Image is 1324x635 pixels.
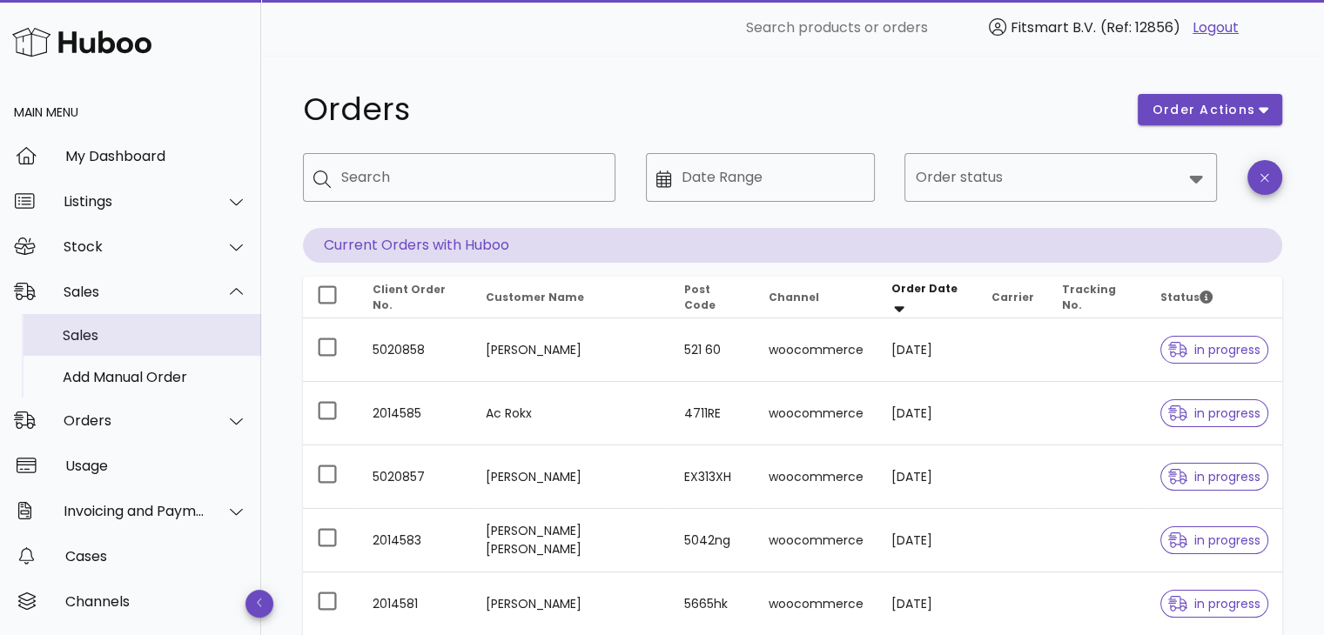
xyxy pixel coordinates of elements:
span: Order Date [891,281,958,296]
span: Carrier [991,290,1034,304]
p: Current Orders with Huboo [303,228,1282,263]
th: Post Code [670,277,755,318]
button: order actions [1138,94,1282,125]
td: 5020857 [359,445,472,509]
div: Sales [64,284,205,300]
td: [DATE] [877,509,977,572]
td: [DATE] [877,318,977,382]
td: [PERSON_NAME] [472,445,670,509]
th: Client Order No. [359,277,472,318]
td: 2014585 [359,382,472,445]
td: 2014583 [359,509,472,572]
div: Usage [65,458,247,474]
th: Channel [755,277,877,318]
td: EX313XH [670,445,755,509]
div: Listings [64,193,205,210]
span: in progress [1168,407,1260,419]
div: Cases [65,548,247,565]
div: Order status [904,153,1217,202]
th: Order Date: Sorted descending. Activate to remove sorting. [877,277,977,318]
td: 521 60 [670,318,755,382]
span: Customer Name [486,290,584,304]
h1: Orders [303,94,1117,125]
div: Stock [64,238,205,255]
div: Channels [65,593,247,610]
td: 4711RE [670,382,755,445]
span: order actions [1152,101,1256,119]
td: woocommerce [755,382,877,445]
td: Ac Rokx [472,382,670,445]
td: 5020858 [359,318,472,382]
img: Huboo Logo [12,23,151,61]
td: woocommerce [755,509,877,572]
span: Channel [769,290,819,304]
th: Status [1146,277,1282,318]
span: in progress [1168,598,1260,610]
div: Invoicing and Payments [64,503,205,519]
td: [PERSON_NAME] [472,318,670,382]
div: Add Manual Order [63,369,247,385]
span: Status [1160,290,1213,304]
div: Sales [63,327,247,344]
td: woocommerce [755,445,877,509]
span: in progress [1168,471,1260,483]
span: Post Code [684,282,716,312]
td: woocommerce [755,318,877,382]
td: [DATE] [877,445,977,509]
a: Logout [1193,17,1239,38]
span: in progress [1168,534,1260,546]
td: [PERSON_NAME] [PERSON_NAME] [472,509,670,572]
td: 5042ng [670,509,755,572]
span: Fitsmart B.V. [1011,17,1096,37]
div: My Dashboard [65,148,247,164]
div: Orders [64,412,205,429]
th: Carrier [978,277,1048,318]
th: Tracking No. [1048,277,1147,318]
span: Tracking No. [1062,282,1116,312]
th: Customer Name [472,277,670,318]
span: Client Order No. [373,282,446,312]
span: in progress [1168,344,1260,356]
span: (Ref: 12856) [1100,17,1180,37]
td: [DATE] [877,382,977,445]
